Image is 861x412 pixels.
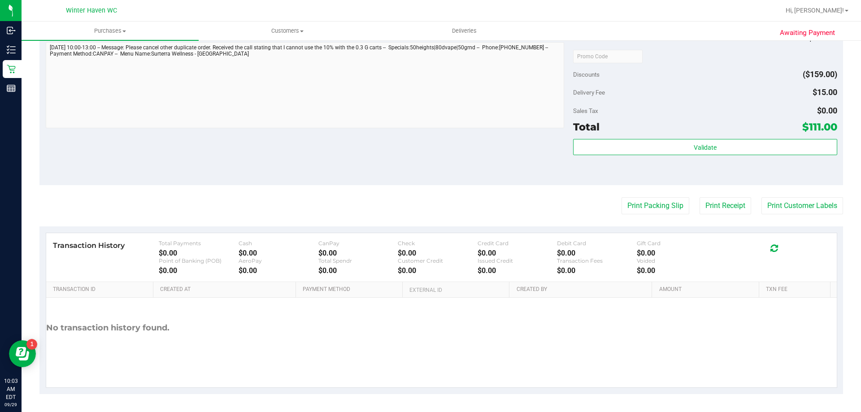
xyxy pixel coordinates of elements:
div: No transaction history found. [46,298,170,358]
span: Deliveries [440,27,489,35]
div: $0.00 [637,266,717,275]
span: Validate [694,144,717,151]
div: $0.00 [318,249,398,257]
a: Deliveries [376,22,553,40]
iframe: Resource center unread badge [26,339,37,350]
div: $0.00 [239,266,318,275]
a: Payment Method [303,286,399,293]
span: Customers [199,27,375,35]
inline-svg: Inventory [7,45,16,54]
div: Transaction Fees [557,257,637,264]
span: Delivery Fee [573,89,605,96]
div: $0.00 [637,249,717,257]
span: Discounts [573,66,600,82]
div: $0.00 [398,249,478,257]
inline-svg: Inbound [7,26,16,35]
div: Check [398,240,478,247]
button: Print Receipt [700,197,751,214]
span: Winter Haven WC [66,7,117,14]
div: Point of Banking (POB) [159,257,239,264]
div: $0.00 [398,266,478,275]
span: Awaiting Payment [780,28,835,38]
div: Debit Card [557,240,637,247]
div: $0.00 [159,266,239,275]
span: Total [573,121,600,133]
span: $15.00 [813,87,837,97]
div: Total Spendr [318,257,398,264]
p: 10:03 AM EDT [4,377,17,401]
div: $0.00 [159,249,239,257]
button: Print Packing Slip [622,197,689,214]
p: 09/29 [4,401,17,408]
div: $0.00 [557,249,637,257]
a: Customers [199,22,376,40]
th: External ID [402,282,509,298]
span: Subtotal [573,35,595,42]
a: Created By [517,286,648,293]
div: $0.00 [318,266,398,275]
span: Hi, [PERSON_NAME]! [786,7,844,14]
button: Print Customer Labels [761,197,843,214]
div: AeroPay [239,257,318,264]
iframe: Resource center [9,340,36,367]
div: CanPay [318,240,398,247]
span: Purchases [22,27,199,35]
div: Issued Credit [478,257,557,264]
button: Validate [573,139,837,155]
span: Sales Tax [573,107,598,114]
a: Amount [659,286,756,293]
div: $0.00 [478,266,557,275]
div: $0.00 [239,249,318,257]
a: Txn Fee [766,286,826,293]
inline-svg: Reports [7,84,16,93]
span: ($159.00) [803,69,837,79]
a: Purchases [22,22,199,40]
div: Customer Credit [398,257,478,264]
inline-svg: Retail [7,65,16,74]
a: Created At [160,286,292,293]
div: $0.00 [478,249,557,257]
span: $255.00 [808,33,837,43]
input: Promo Code [573,50,643,63]
div: Gift Card [637,240,717,247]
a: Transaction ID [53,286,150,293]
div: Voided [637,257,717,264]
div: Credit Card [478,240,557,247]
div: Total Payments [159,240,239,247]
div: Cash [239,240,318,247]
span: $111.00 [802,121,837,133]
div: $0.00 [557,266,637,275]
span: $0.00 [817,106,837,115]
